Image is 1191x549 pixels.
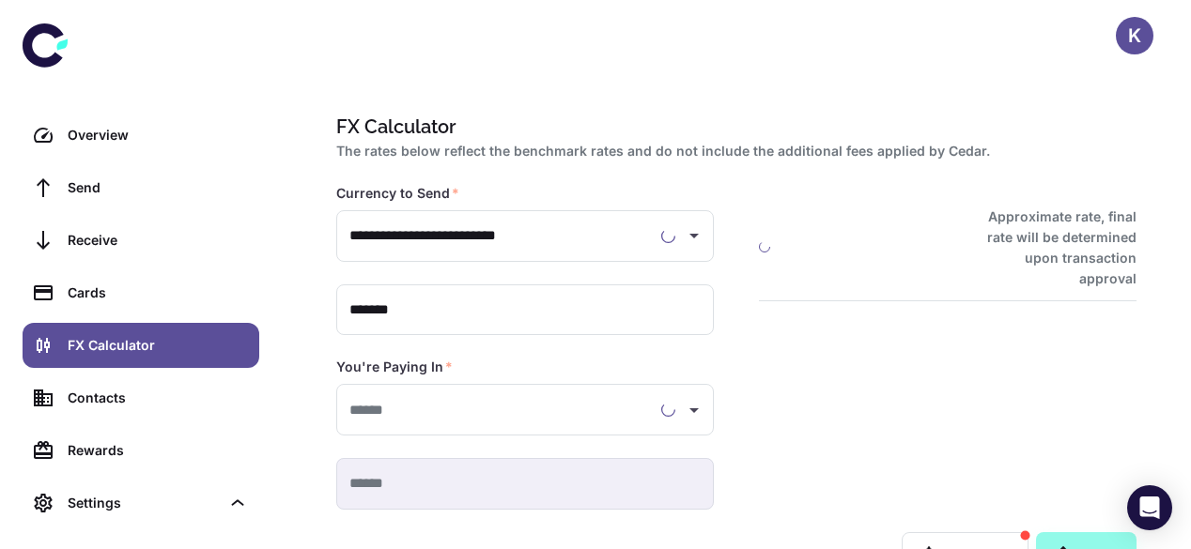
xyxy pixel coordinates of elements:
a: Contacts [23,375,259,420]
div: Contacts [68,388,248,408]
a: FX Calculator [23,323,259,368]
a: Cards [23,270,259,315]
a: Send [23,165,259,210]
div: Overview [68,125,248,145]
div: Receive [68,230,248,251]
button: K [1116,17,1153,54]
div: Rewards [68,440,248,461]
div: Open Intercom Messenger [1127,485,1172,530]
label: Currency to Send [336,184,459,203]
a: Overview [23,113,259,158]
h6: Approximate rate, final rate will be determined upon transaction approval [967,206,1137,289]
div: Settings [23,480,259,526]
div: Cards [68,282,248,303]
h1: FX Calculator [336,113,1129,141]
a: Rewards [23,428,259,473]
button: Open [681,222,707,249]
div: Send [68,177,248,198]
label: You're Paying In [336,358,453,376]
button: Open [681,397,707,423]
div: FX Calculator [68,335,248,356]
a: Receive [23,218,259,263]
div: Settings [68,493,220,513]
